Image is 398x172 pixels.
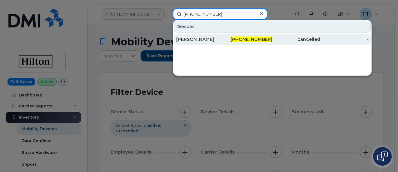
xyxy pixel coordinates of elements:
div: [PERSON_NAME] [176,36,224,42]
div: - [320,36,368,42]
div: Devices [174,21,371,32]
div: cancelled [272,36,321,42]
img: Open chat [377,151,388,161]
a: [PERSON_NAME][PHONE_NUMBER]cancelled- [174,34,371,45]
span: [PHONE_NUMBER] [231,37,272,42]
